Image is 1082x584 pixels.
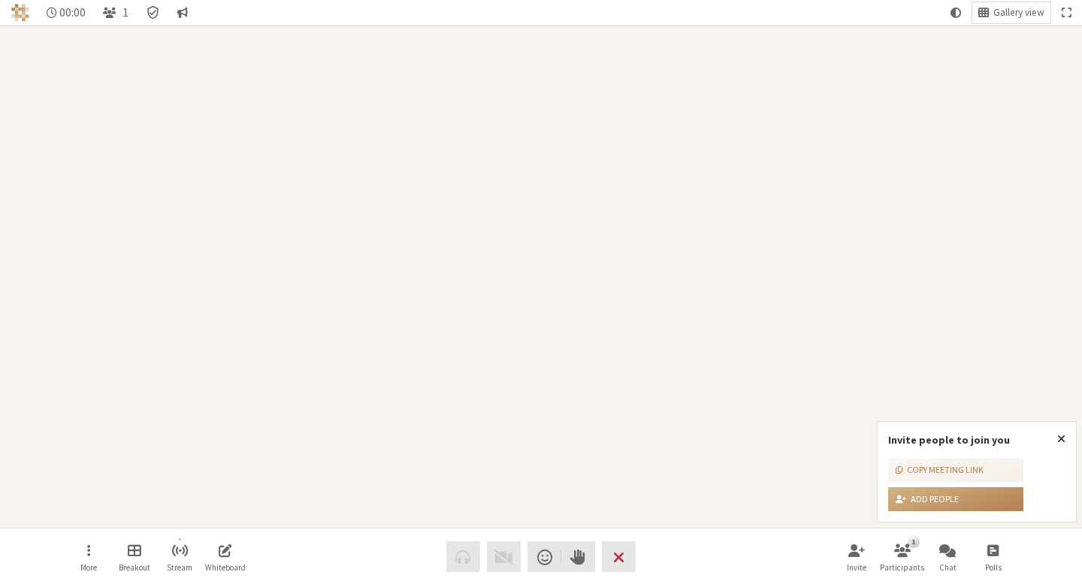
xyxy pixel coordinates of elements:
div: Meeting details Encryption enabled [140,2,166,23]
span: More [80,563,97,572]
button: Close popover [1047,422,1076,456]
button: Open participant list [97,2,134,23]
button: Raise hand [561,541,595,572]
button: Fullscreen [1056,2,1077,23]
span: Participants [880,563,924,572]
button: Using system theme [944,2,967,23]
button: Invite participants (⌘+Shift+I) [836,537,878,577]
span: Chat [939,563,957,572]
button: Add people [888,487,1023,511]
div: Timer [41,2,92,23]
button: Conversation [171,2,194,23]
span: Gallery view [993,8,1044,19]
button: Send a reaction [527,541,561,572]
label: Invite people to join you [888,433,1010,447]
button: End or leave meeting [602,541,636,572]
span: Invite [847,563,866,572]
button: Open chat [926,537,969,577]
span: Whiteboard [205,563,246,572]
button: Open menu [68,537,110,577]
span: Breakout [119,563,150,572]
span: Stream [167,563,192,572]
div: Copy meeting link [896,463,984,477]
button: Start streaming [159,537,201,577]
button: Copy meeting link [888,459,1023,483]
button: Change layout [972,2,1050,23]
button: Manage Breakout Rooms [113,537,156,577]
button: Open participant list [881,537,923,577]
button: Open poll [972,537,1014,577]
button: Video [487,541,521,572]
span: 00:00 [59,6,86,19]
div: 1 [908,535,919,547]
button: Audio problem - check your Internet connection or call by phone [446,541,480,572]
button: Open shared whiteboard [204,537,246,577]
img: Iotum [11,4,29,22]
span: 1 [122,6,128,19]
span: Polls [985,563,1002,572]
